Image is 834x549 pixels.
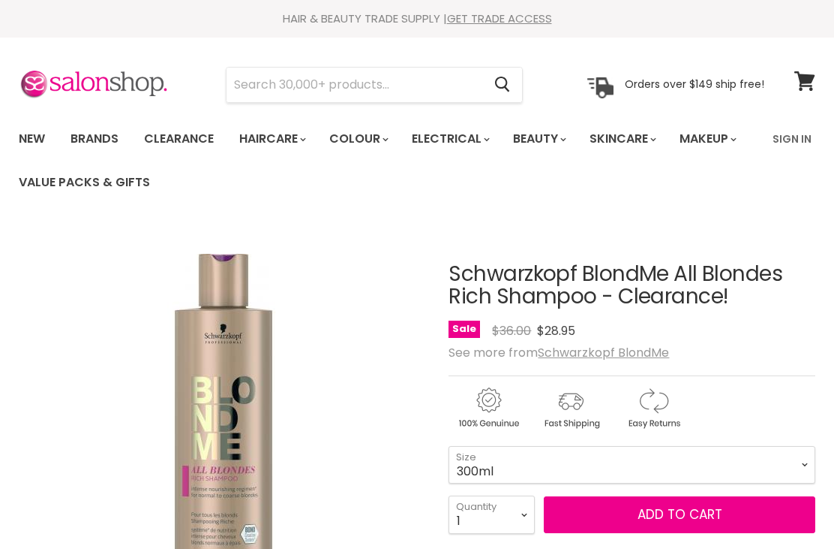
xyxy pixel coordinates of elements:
[228,123,315,155] a: Haircare
[448,321,480,338] span: Sale
[482,68,522,102] button: Search
[448,496,535,533] select: Quantity
[578,123,665,155] a: Skincare
[637,505,722,523] span: Add to cart
[668,123,745,155] a: Makeup
[226,67,523,103] form: Product
[613,385,693,431] img: returns.gif
[492,322,531,339] span: $36.00
[502,123,575,155] a: Beauty
[7,117,763,204] ul: Main menu
[531,385,610,431] img: shipping.gif
[448,385,528,431] img: genuine.gif
[318,123,397,155] a: Colour
[763,123,820,155] a: Sign In
[544,496,815,534] button: Add to cart
[537,322,575,339] span: $28.95
[226,68,482,102] input: Search
[448,344,669,361] span: See more from
[447,11,552,26] a: GET TRADE ACCESS
[59,123,130,155] a: Brands
[7,167,161,198] a: Value Packs & Gifts
[625,77,764,91] p: Orders over $149 ship free!
[538,344,669,361] a: Schwarzkopf BlondMe
[448,263,815,309] h1: Schwarzkopf BlondMe All Blondes Rich Shampoo - Clearance!
[133,123,225,155] a: Clearance
[7,123,56,155] a: New
[400,123,499,155] a: Electrical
